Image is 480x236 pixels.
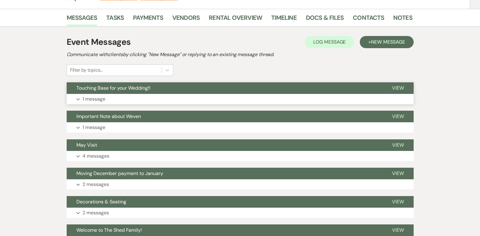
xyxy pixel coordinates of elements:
[209,13,262,26] a: Rental Overview
[392,113,404,120] span: View
[382,196,414,208] button: View
[271,13,297,26] a: Timeline
[371,39,405,45] span: New Message
[382,82,414,94] button: View
[76,170,163,177] span: Moving December payment to January
[67,122,414,133] button: 1 message
[67,13,97,26] a: Messages
[133,13,163,26] a: Payments
[67,82,382,94] button: Touching Base for your Wedding!!
[392,198,404,205] span: View
[82,152,109,160] p: 4 messages
[67,139,382,151] button: May Visit
[82,181,109,188] p: 2 messages
[76,227,142,233] span: Welcome to The Shed Family!
[67,151,414,161] button: 4 messages
[67,94,414,104] button: 1 message
[67,51,414,58] h2: Communicate with clients by clicking "New Message" or replying to an existing message thread.
[82,95,105,103] p: 1 message
[67,196,382,208] button: Decorations & Seating
[392,142,404,148] span: View
[82,123,105,131] p: 1 message
[353,13,384,26] a: Contacts
[392,227,404,233] span: View
[306,13,344,26] a: Docs & Files
[76,113,141,120] span: Important Note about Weven
[382,139,414,151] button: View
[67,36,131,48] h1: Event Messages
[67,208,414,218] button: 2 messages
[106,13,124,26] a: Tasks
[392,85,404,91] span: View
[360,36,413,48] button: +New Message
[76,142,97,148] span: May Visit
[67,179,414,190] button: 2 messages
[305,36,354,48] button: Log Message
[392,170,404,177] span: View
[382,168,414,179] button: View
[67,168,382,179] button: Moving December payment to January
[382,111,414,122] button: View
[313,39,346,45] span: Log Message
[393,13,412,26] a: Notes
[172,13,200,26] a: Vendors
[70,66,103,74] div: Filter by topics...
[67,111,382,122] button: Important Note about Weven
[82,209,109,217] p: 2 messages
[76,85,150,91] span: Touching Base for your Wedding!!
[382,224,414,236] button: View
[67,224,382,236] button: Welcome to The Shed Family!
[76,198,126,205] span: Decorations & Seating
